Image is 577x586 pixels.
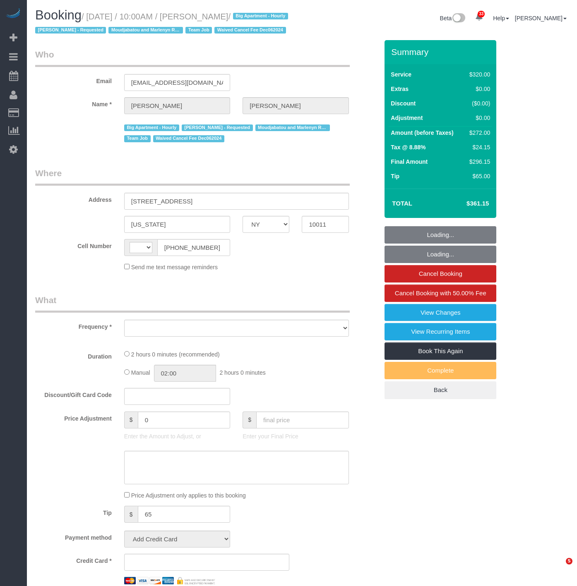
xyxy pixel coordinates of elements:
iframe: Intercom live chat [549,558,569,578]
span: 5 [566,558,572,564]
label: Address [29,193,118,204]
input: First Name [124,97,230,114]
h3: Summary [391,47,492,57]
input: Last Name [243,97,349,114]
div: $272.00 [466,129,490,137]
span: $ [243,411,256,428]
div: $65.00 [466,172,490,180]
span: Price Adjustment only applies to this booking [131,492,246,499]
label: Cell Number [29,239,118,250]
span: Send me text message reminders [131,264,218,270]
span: Waived Cancel Fee Dec062024 [153,135,224,142]
a: [PERSON_NAME] [515,15,567,22]
img: New interface [452,13,465,24]
p: Enter the Amount to Adjust, or [124,432,230,440]
input: City [124,216,230,233]
a: Help [493,15,509,22]
img: Automaid Logo [5,8,22,20]
span: Cancel Booking with 50.00% Fee [395,289,486,297]
label: Frequency * [29,320,118,331]
label: Name * [29,97,118,108]
a: Book This Again [385,342,496,360]
iframe: Secure card payment input frame [131,559,283,566]
img: credit cards [118,577,222,584]
label: Service [391,70,411,79]
div: $296.15 [466,158,490,166]
span: Moudjabatou and Marlenyn Requested [255,124,330,131]
small: / [DATE] / 10:00AM / [PERSON_NAME] [35,12,291,35]
input: Cell Number [157,239,230,256]
div: $320.00 [466,70,490,79]
span: Big Apartment - Hourly [233,13,288,19]
a: View Changes [385,304,496,321]
a: Back [385,381,496,399]
span: $ [124,506,138,523]
span: 33 [478,11,485,17]
h4: $361.15 [442,200,489,207]
span: Team Job [124,135,151,142]
legend: Who [35,48,350,67]
label: Discount [391,99,416,108]
label: Adjustment [391,114,423,122]
label: Email [29,74,118,85]
input: Email [124,74,230,91]
span: Big Apartment - Hourly [124,124,179,131]
p: Enter your Final Price [243,432,349,440]
label: Tip [29,506,118,517]
span: Team Job [185,27,212,33]
input: final price [256,411,349,428]
span: Moudjabatou and Marlenyn Requested [108,27,183,33]
label: Credit Card * [29,554,118,565]
a: 33 [471,8,487,26]
label: Extras [391,85,409,93]
div: $0.00 [466,114,490,122]
div: $24.15 [466,143,490,151]
a: View Recurring Items [385,323,496,340]
label: Payment method [29,531,118,542]
div: ($0.00) [466,99,490,108]
span: Booking [35,8,82,22]
label: Tip [391,172,399,180]
label: Price Adjustment [29,411,118,423]
span: [PERSON_NAME] - Requested [35,27,106,33]
span: 2 hours 0 minutes (recommended) [131,351,220,358]
strong: Total [392,200,412,207]
input: Zip Code [302,216,349,233]
span: 2 hours 0 minutes [219,369,265,376]
label: Tax @ 8.88% [391,143,426,151]
span: Waived Cancel Fee Dec062024 [214,27,286,33]
a: Beta [440,15,466,22]
label: Discount/Gift Card Code [29,388,118,399]
span: $ [124,411,138,428]
span: Manual [131,369,150,376]
legend: Where [35,167,350,186]
span: [PERSON_NAME] - Requested [182,124,252,131]
a: Cancel Booking [385,265,496,282]
a: Cancel Booking with 50.00% Fee [385,285,496,302]
label: Final Amount [391,158,428,166]
div: $0.00 [466,85,490,93]
legend: What [35,294,350,313]
label: Duration [29,349,118,361]
label: Amount (before Taxes) [391,129,453,137]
